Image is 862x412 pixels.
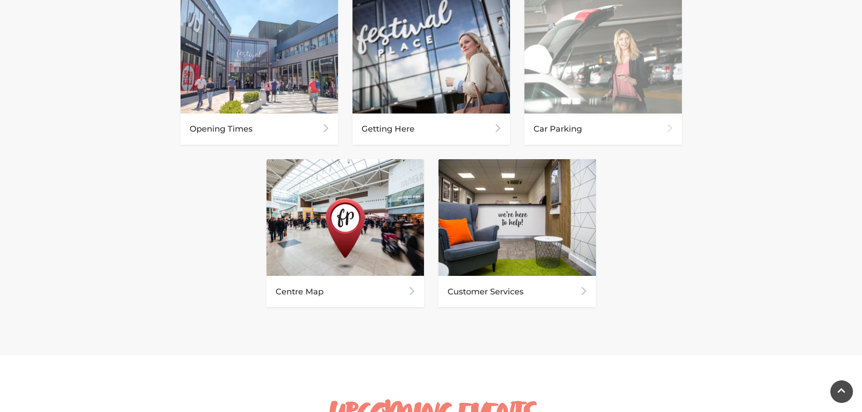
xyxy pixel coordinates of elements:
div: Getting Here [352,114,510,145]
a: Centre Map [267,159,424,308]
a: Customer Services [438,159,596,308]
div: Car Parking [524,114,682,145]
div: Customer Services [438,276,596,307]
div: Opening Times [181,114,338,145]
div: Centre Map [267,276,424,307]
